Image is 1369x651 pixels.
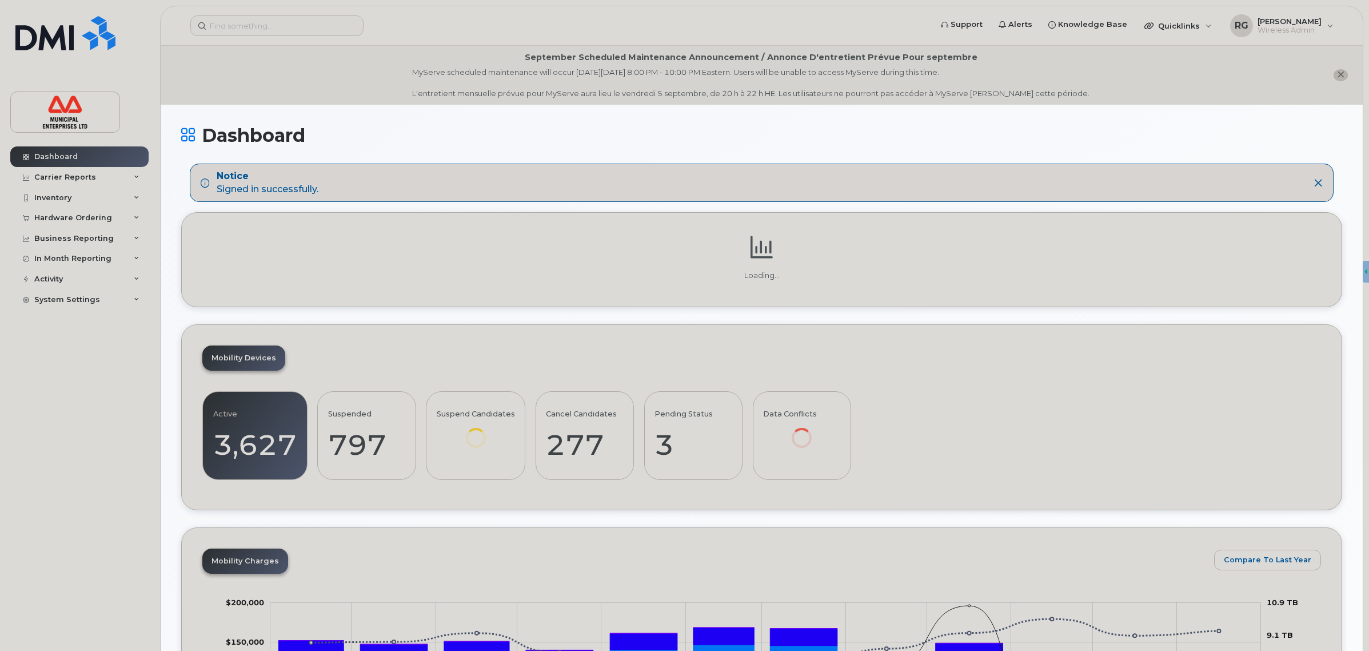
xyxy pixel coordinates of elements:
[1267,598,1298,607] tspan: 10.9 TB
[1334,69,1348,81] button: close notification
[328,398,405,474] a: Suspended 797
[525,51,977,63] div: September Scheduled Maintenance Announcement / Annonce D'entretient Prévue Pour septembre
[763,398,840,464] a: Data Conflicts
[202,549,288,574] a: Mobility Charges
[213,398,297,474] a: Active 3,627
[202,346,285,371] a: Mobility Devices
[217,170,318,196] div: Signed in successfully.
[412,67,1089,99] div: MyServe scheduled maintenance will occur [DATE][DATE] 8:00 PM - 10:00 PM Eastern. Users will be u...
[1267,631,1293,640] tspan: 9.1 TB
[546,398,623,474] a: Cancel Candidates 277
[226,637,264,646] tspan: $150,000
[654,398,732,474] a: Pending Status 3
[226,598,264,607] tspan: $200,000
[226,637,264,646] g: $0
[226,598,264,607] g: $0
[1224,554,1311,565] span: Compare To Last Year
[437,398,515,464] a: Suspend Candidates
[181,125,1342,145] h1: Dashboard
[202,271,1321,281] p: Loading...
[1214,550,1321,570] button: Compare To Last Year
[217,170,318,183] strong: Notice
